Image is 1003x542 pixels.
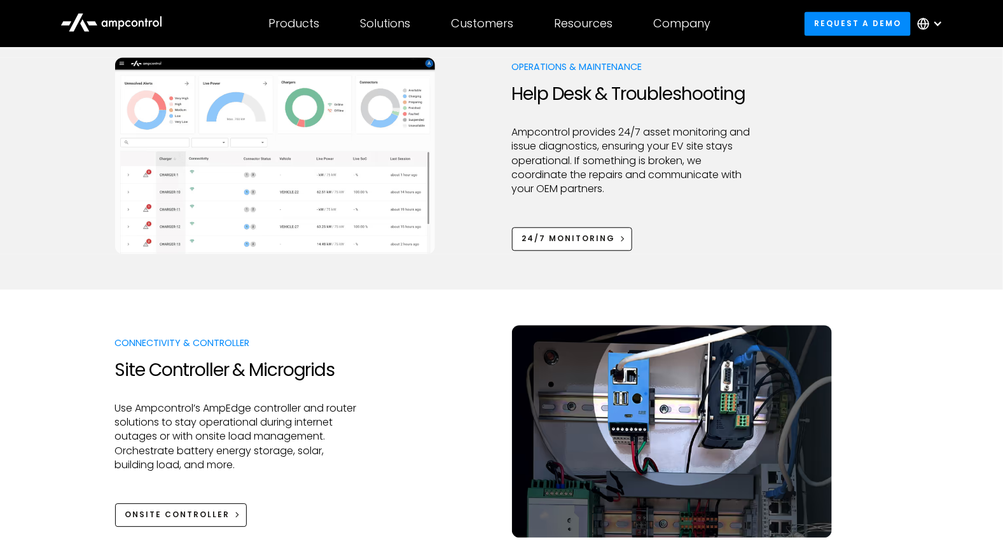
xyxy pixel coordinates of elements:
[554,17,612,31] div: Resources
[805,11,911,35] a: Request a demo
[268,17,319,31] div: Products
[512,325,832,538] img: AmpEdge onsite controller for EV charging load management
[115,337,360,349] p: Connectivity & Controller
[115,359,360,381] h2: Site Controller & Microgrids
[512,83,757,105] h2: Help Desk & Troubleshooting
[451,17,513,31] div: Customers
[512,60,757,73] p: Operations & Maintenance
[512,227,633,251] a: 24/7 Monitoring
[360,17,410,31] div: Solutions
[653,17,710,31] div: Company
[512,125,757,197] p: Ampcontrol provides 24/7 asset monitoring and issue diagnostics, ensuring your EV site stays oper...
[115,401,360,473] p: Use Ampcontrol’s AmpEdge controller and router solutions to stay operational during internet outa...
[125,509,230,520] div: Onsite Controller
[522,233,615,244] div: 24/7 Monitoring
[115,503,247,527] a: Onsite Controller
[115,57,435,254] img: Ampcontrol EV charging management system for on time departure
